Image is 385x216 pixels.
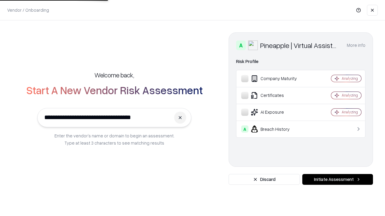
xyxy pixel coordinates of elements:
[248,40,258,50] img: Pineapple | Virtual Assistant Agency
[260,40,340,50] div: Pineapple | Virtual Assistant Agency
[241,125,313,133] div: Breach History
[241,109,313,116] div: AI Exposure
[342,76,358,81] div: Analyzing
[342,109,358,115] div: Analyzing
[7,7,49,13] p: Vendor / Onboarding
[241,125,248,133] div: A
[236,40,246,50] div: A
[94,71,134,79] h5: Welcome back,
[54,132,174,146] p: Enter the vendor’s name or domain to begin an assessment. Type at least 3 characters to see match...
[342,93,358,98] div: Analyzing
[26,84,203,96] h2: Start A New Vendor Risk Assessment
[302,174,373,185] button: Initiate Assessment
[241,75,313,82] div: Company Maturity
[229,174,300,185] button: Discard
[347,40,365,51] button: More info
[236,58,365,65] div: Risk Profile
[241,92,313,99] div: Certificates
